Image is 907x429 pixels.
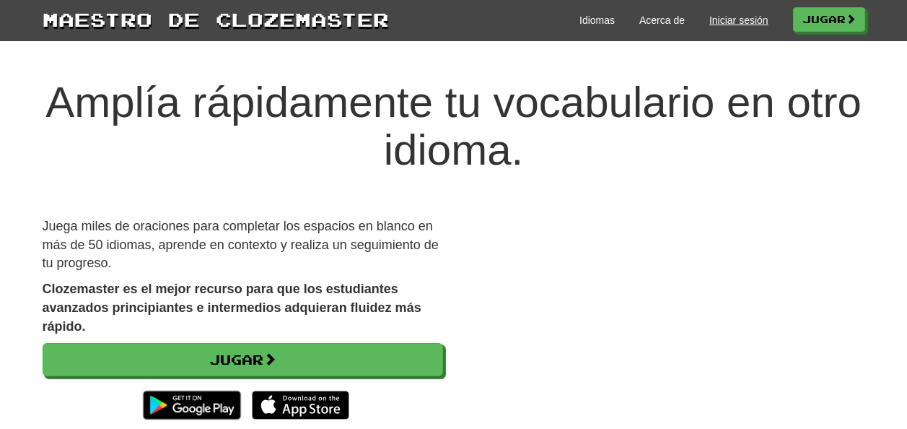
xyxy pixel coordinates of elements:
[709,13,768,27] a: Iniciar sesión
[793,7,865,32] a: Jugar
[136,383,247,427] img: Consíguelo en Google Play
[43,6,389,32] a: Maestro de clozemaster
[45,78,862,174] font: Amplía rápidamente tu vocabulario en otro idioma.
[639,13,685,27] a: Acerca de
[802,13,846,25] font: Jugar
[43,343,443,376] a: Jugar
[209,352,263,368] font: Jugar
[579,13,615,27] a: Idiomas
[43,282,421,333] strong: Clozemaster es el mejor recurso para que los estudiantes avanzados principiantes e intermedios ad...
[252,391,349,420] img: Download_on_the_App_Store_Badge_US-UK_135x40-25178aeef6eb6b83b96f5f2d004eda3bffbb37122de64afbaef7...
[43,217,443,273] p: Juega miles de oraciones para completar los espacios en blanco en más de 50 idiomas, aprende en c...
